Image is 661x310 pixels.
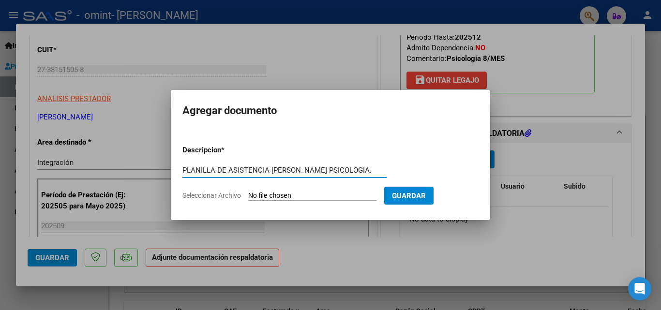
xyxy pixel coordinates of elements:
span: Guardar [392,192,426,200]
p: Descripcion [182,145,271,156]
span: Seleccionar Archivo [182,192,241,199]
h2: Agregar documento [182,102,479,120]
button: Guardar [384,187,434,205]
div: Open Intercom Messenger [628,277,651,300]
